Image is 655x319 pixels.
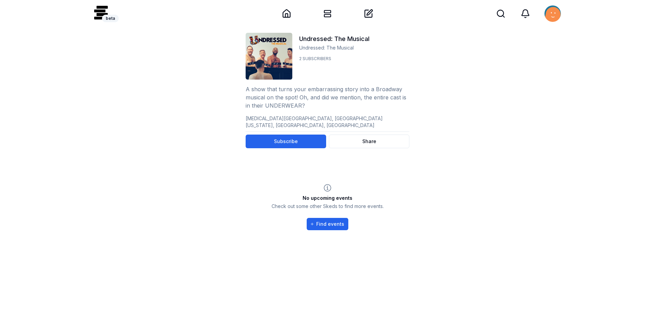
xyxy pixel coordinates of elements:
[272,203,384,210] p: Check out some other Skeds to find more events.
[246,115,409,131] p: [MEDICAL_DATA][GEOGRAPHIC_DATA], [GEOGRAPHIC_DATA][US_STATE], [GEOGRAPHIC_DATA], [GEOGRAPHIC_DATA]
[94,6,108,19] img: logo
[246,80,409,115] p: A show that turns your embarrassing story into a Broadway musical on the spot! Oh, and did we men...
[299,44,408,52] a: Undressed: The Musical
[246,135,326,148] button: Subscribe
[102,15,119,22] div: beta
[544,5,561,22] img: chrisbell
[246,33,292,80] img: Undressed: The Musical
[299,55,408,63] p: 2 subscribers
[299,34,408,44] p: Undressed: The Musical
[303,195,352,202] h3: No upcoming events
[329,135,409,148] button: Share
[307,218,348,230] a: Find events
